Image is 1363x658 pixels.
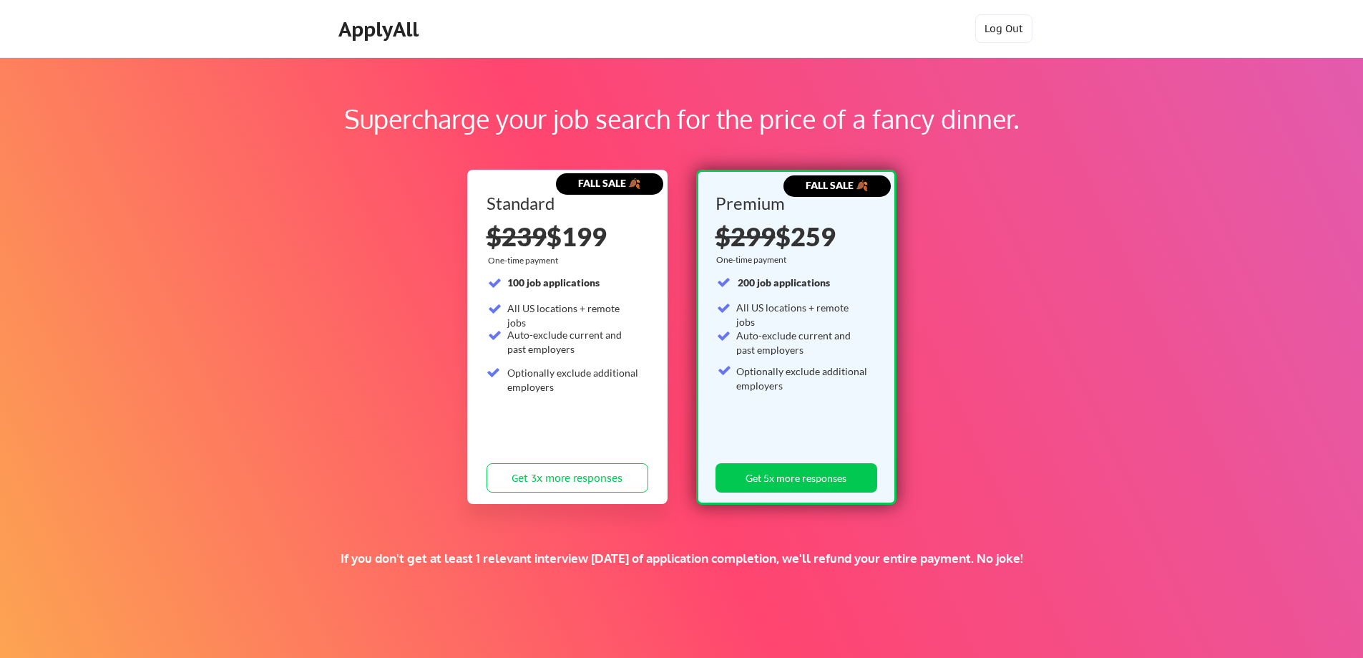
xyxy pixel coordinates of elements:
button: Get 5x more responses [715,463,877,493]
div: ApplyAll [338,17,423,42]
div: Supercharge your job search for the price of a fancy dinner. [92,100,1271,138]
div: Auto-exclude current and past employers [736,329,869,357]
strong: 100 job applications [507,276,600,289]
strong: FALL SALE 🍂 [578,177,640,189]
div: Standard [487,195,643,212]
button: Log Out [975,14,1032,43]
div: Optionally exclude additional employers [507,366,640,394]
button: Get 3x more responses [487,463,648,493]
strong: 200 job applications [738,276,830,289]
s: $299 [715,221,776,252]
div: All US locations + remote jobs [736,301,869,329]
div: One-time payment [716,254,791,266]
strong: FALL SALE 🍂 [806,179,868,191]
div: If you don't get at least 1 relevant interview [DATE] of application completion, we'll refund you... [248,551,1115,566]
div: Premium [715,195,872,212]
div: $199 [487,223,648,249]
div: Auto-exclude current and past employers [507,328,640,356]
div: All US locations + remote jobs [507,301,640,329]
div: $259 [715,223,872,249]
div: One-time payment [488,255,562,266]
s: $239 [487,221,547,252]
div: Optionally exclude additional employers [736,364,869,392]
